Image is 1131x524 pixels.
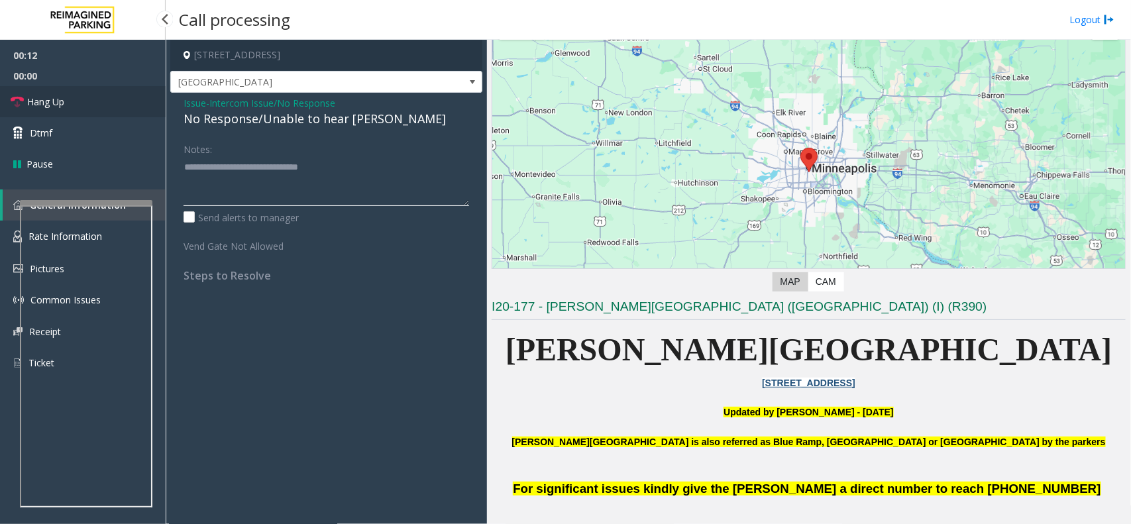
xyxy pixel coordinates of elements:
[184,110,469,128] div: No Response/Unable to hear [PERSON_NAME]
[184,96,206,110] span: Issue
[184,270,469,282] h4: Steps to Resolve
[3,189,166,221] a: General Information
[13,357,22,369] img: 'icon'
[762,378,855,388] a: [STREET_ADDRESS]
[512,437,1106,447] b: [PERSON_NAME][GEOGRAPHIC_DATA] is also referred as Blue Ramp, [GEOGRAPHIC_DATA] or [GEOGRAPHIC_DA...
[180,235,302,253] label: Vend Gate Not Allowed
[13,264,23,273] img: 'icon'
[492,298,1126,320] h3: I20-177 - [PERSON_NAME][GEOGRAPHIC_DATA] ([GEOGRAPHIC_DATA]) (I) (R390)
[30,199,126,211] span: General Information
[13,231,22,242] img: 'icon'
[171,72,419,93] span: [GEOGRAPHIC_DATA]
[13,327,23,336] img: 'icon'
[1104,13,1114,26] img: logout
[513,482,1101,496] span: For significant issues kindly give the [PERSON_NAME] a direct number to reach [PHONE_NUMBER]
[800,148,818,172] div: 800 East 28th Street, Minneapolis, MN
[13,295,24,305] img: 'icon'
[184,211,299,225] label: Send alerts to manager
[724,407,893,417] font: Updated by [PERSON_NAME] - [DATE]
[773,272,808,291] label: Map
[209,96,335,110] span: Intercom Issue/No Response
[27,95,64,109] span: Hang Up
[170,40,482,71] h4: [STREET_ADDRESS]
[27,157,53,171] span: Pause
[184,138,212,156] label: Notes:
[1069,13,1114,26] a: Logout
[808,272,844,291] label: CAM
[13,200,23,210] img: 'icon'
[206,97,335,109] span: -
[172,3,297,36] h3: Call processing
[506,332,1112,367] span: [PERSON_NAME][GEOGRAPHIC_DATA]
[30,126,52,140] span: Dtmf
